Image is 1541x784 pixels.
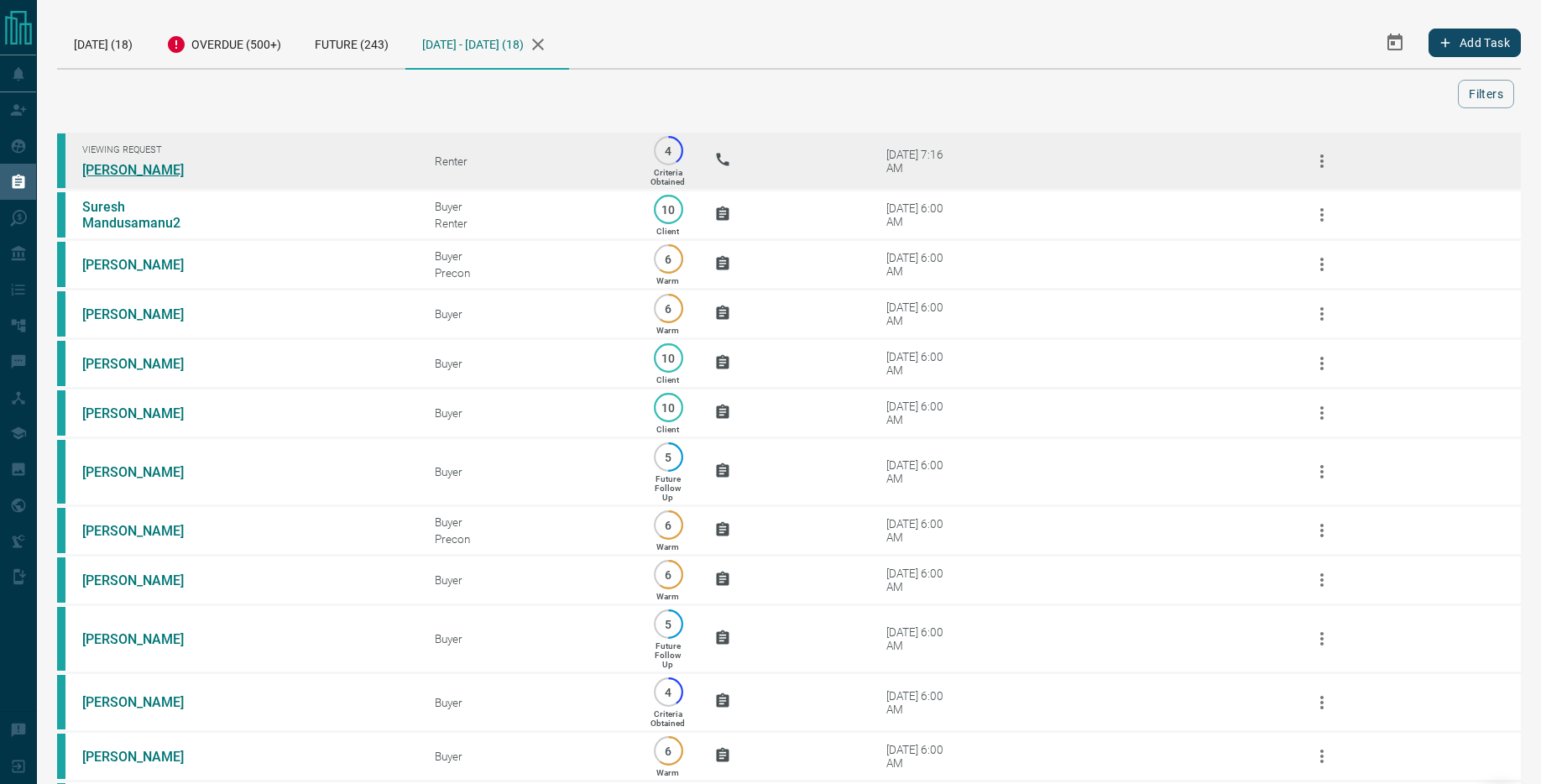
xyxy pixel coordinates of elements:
[435,632,621,645] div: Buyer
[662,401,675,414] p: 10
[656,227,679,236] p: Client
[57,133,65,188] div: condos.ca
[57,390,65,436] div: condos.ca
[650,168,685,186] p: Criteria Obtained
[82,694,208,710] a: [PERSON_NAME]
[656,592,679,601] p: Warm
[435,249,621,263] div: Buyer
[435,200,621,213] div: Buyer
[662,352,675,364] p: 10
[656,375,679,384] p: Client
[1429,29,1521,57] button: Add Task
[886,625,958,652] div: [DATE] 6:00 AM
[886,251,958,278] div: [DATE] 6:00 AM
[650,709,685,728] p: Criteria Obtained
[886,517,958,544] div: [DATE] 6:00 AM
[82,356,208,372] a: [PERSON_NAME]
[656,326,679,335] p: Warm
[57,734,65,779] div: condos.ca
[662,745,675,757] p: 6
[656,276,679,285] p: Warm
[82,572,208,588] a: [PERSON_NAME]
[435,266,621,280] div: Precon
[886,148,958,175] div: [DATE] 7:16 AM
[57,557,65,603] div: condos.ca
[435,307,621,321] div: Buyer
[435,515,621,529] div: Buyer
[886,689,958,716] div: [DATE] 6:00 AM
[57,192,65,238] div: condos.ca
[82,523,208,539] a: [PERSON_NAME]
[662,451,675,463] p: 5
[662,568,675,581] p: 6
[662,144,675,157] p: 4
[662,519,675,531] p: 6
[662,686,675,698] p: 4
[886,301,958,327] div: [DATE] 6:00 AM
[405,17,569,70] div: [DATE] - [DATE] (18)
[435,532,621,546] div: Precon
[435,750,621,763] div: Buyer
[82,306,208,322] a: [PERSON_NAME]
[1458,80,1514,108] button: Filters
[82,257,208,273] a: [PERSON_NAME]
[656,542,679,551] p: Warm
[886,400,958,426] div: [DATE] 6:00 AM
[57,17,149,68] div: [DATE] (18)
[656,768,679,777] p: Warm
[662,302,675,315] p: 6
[82,631,208,647] a: [PERSON_NAME]
[435,154,621,168] div: Renter
[886,350,958,377] div: [DATE] 6:00 AM
[82,464,208,480] a: [PERSON_NAME]
[656,425,679,434] p: Client
[57,440,65,504] div: condos.ca
[435,357,621,370] div: Buyer
[435,573,621,587] div: Buyer
[298,17,405,68] div: Future (243)
[662,203,675,216] p: 10
[82,144,410,155] span: Viewing Request
[886,567,958,593] div: [DATE] 6:00 AM
[435,217,621,230] div: Renter
[435,465,621,478] div: Buyer
[655,474,681,502] p: Future Follow Up
[435,406,621,420] div: Buyer
[57,291,65,337] div: condos.ca
[662,253,675,265] p: 6
[886,458,958,485] div: [DATE] 6:00 AM
[57,242,65,287] div: condos.ca
[82,199,208,231] a: Suresh Mandusamanu2
[886,743,958,770] div: [DATE] 6:00 AM
[82,749,208,765] a: [PERSON_NAME]
[57,675,65,729] div: condos.ca
[82,162,208,178] a: [PERSON_NAME]
[662,618,675,630] p: 5
[1375,23,1415,63] button: Select Date Range
[886,201,958,228] div: [DATE] 6:00 AM
[435,696,621,709] div: Buyer
[82,405,208,421] a: [PERSON_NAME]
[57,607,65,671] div: condos.ca
[655,641,681,669] p: Future Follow Up
[57,508,65,553] div: condos.ca
[149,17,298,68] div: Overdue (500+)
[57,341,65,386] div: condos.ca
